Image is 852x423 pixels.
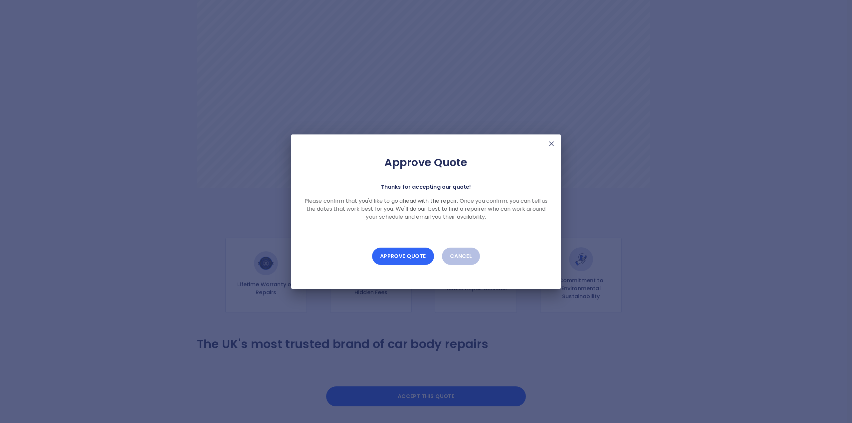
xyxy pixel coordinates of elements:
[381,182,471,192] p: Thanks for accepting our quote!
[302,156,550,169] h2: Approve Quote
[442,248,480,265] button: Cancel
[302,197,550,221] p: Please confirm that you'd like to go ahead with the repair. Once you confirm, you can tell us the...
[547,140,555,148] img: X Mark
[372,248,434,265] button: Approve Quote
